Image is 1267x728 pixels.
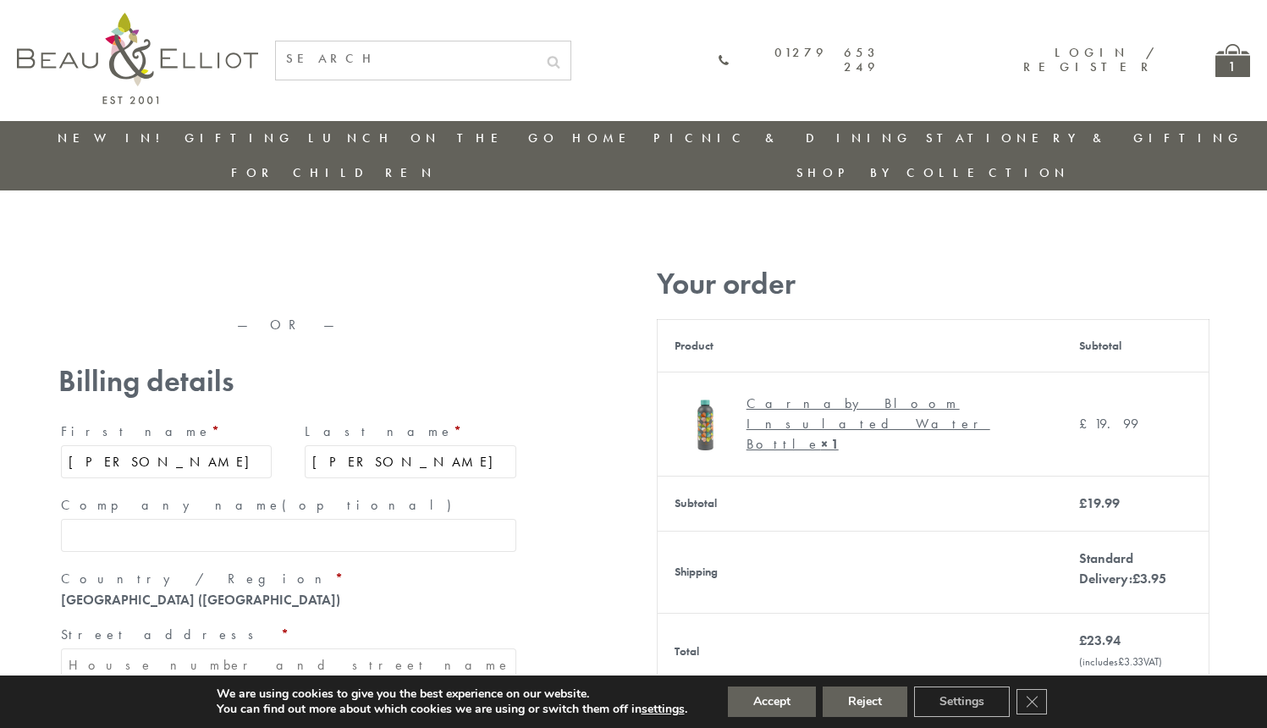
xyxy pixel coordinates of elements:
[746,394,1033,455] div: Carnaby Bloom Insulated Water Bottle
[657,267,1209,301] h3: Your order
[572,130,640,146] a: Home
[276,41,537,76] input: SEARCH
[1215,44,1250,77] a: 1
[821,435,839,453] strong: × 1
[914,687,1010,717] button: Settings
[675,389,1046,459] a: Carnaby Bloom Insulated Water Bottle Carnaby Bloom Insulated Water Bottle× 1
[61,492,516,519] label: Company name
[675,389,738,453] img: Carnaby Bloom Insulated Water Bottle
[657,531,1062,613] th: Shipping
[1079,549,1166,587] label: Standard Delivery:
[1079,494,1087,512] span: £
[657,613,1062,689] th: Total
[58,130,171,146] a: New in!
[642,702,685,717] button: settings
[1079,631,1087,649] span: £
[58,317,519,333] p: — OR —
[305,418,516,445] label: Last name
[1079,415,1138,433] bdi: 19.99
[61,565,516,593] label: Country / Region
[1062,319,1209,372] th: Subtotal
[823,687,907,717] button: Reject
[289,260,522,301] iframe: Secure express checkout frame
[657,319,1062,372] th: Product
[1079,415,1094,433] span: £
[1023,44,1156,75] a: Login / Register
[185,130,295,146] a: Gifting
[61,621,516,648] label: Street address
[217,687,687,702] p: We are using cookies to give you the best experience on our website.
[926,130,1243,146] a: Stationery & Gifting
[1016,689,1047,714] button: Close GDPR Cookie Banner
[796,164,1070,181] a: Shop by collection
[55,260,288,301] iframe: Secure express checkout frame
[231,164,437,181] a: For Children
[17,13,258,104] img: logo
[1079,494,1120,512] bdi: 19.99
[1132,570,1166,587] bdi: 3.95
[308,130,559,146] a: Lunch On The Go
[653,130,912,146] a: Picnic & Dining
[61,418,273,445] label: First name
[58,364,519,399] h3: Billing details
[282,496,461,514] span: (optional)
[1079,631,1121,649] bdi: 23.94
[1118,654,1124,669] span: £
[217,702,687,717] p: You can find out more about which cookies we are using or switch them off in .
[1132,570,1140,587] span: £
[657,476,1062,531] th: Subtotal
[1079,654,1162,669] small: (includes VAT)
[61,648,516,681] input: House number and street name
[718,46,880,75] a: 01279 653 249
[61,591,340,609] strong: [GEOGRAPHIC_DATA] ([GEOGRAPHIC_DATA])
[1118,654,1143,669] span: 3.33
[728,687,816,717] button: Accept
